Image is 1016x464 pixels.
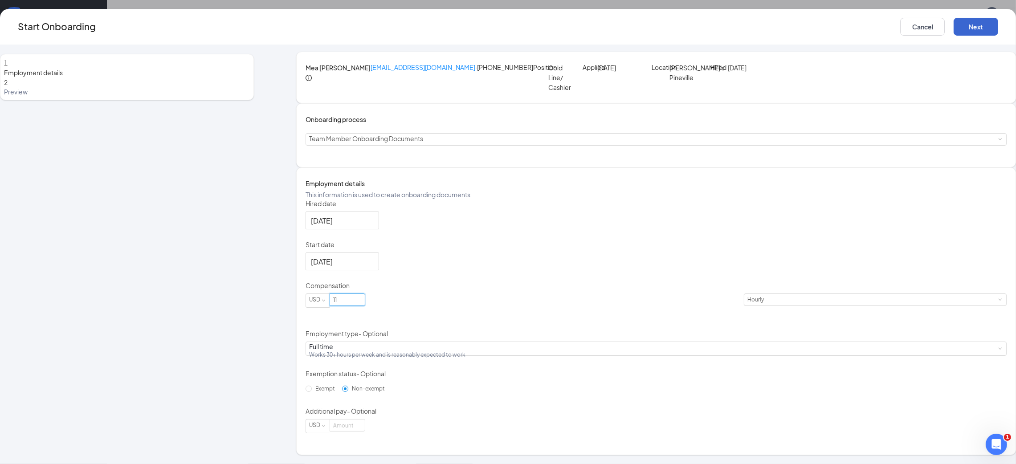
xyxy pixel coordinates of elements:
input: Aug 26, 2025 [311,256,372,267]
p: Location [652,63,669,72]
p: Position [533,63,548,72]
a: [EMAIL_ADDRESS][DOMAIN_NAME] [371,63,475,71]
p: Hired date [306,199,1007,208]
div: USD [309,419,326,431]
span: - Optional [359,330,388,338]
p: This information is used to create onboarding documents. [306,190,1007,199]
div: [object Object] [309,342,472,358]
button: Next [954,18,998,36]
div: Works 30+ hours per week and is reasonably expected to work [309,351,465,358]
span: 2 [4,78,8,86]
p: Start date [306,240,1007,249]
p: Compensation [306,281,1007,290]
span: Exempt [312,385,339,392]
p: Cold Line/ Cashier [548,63,578,92]
p: Employment type [306,329,1007,338]
span: Employment details [4,68,250,77]
button: Cancel [900,18,945,36]
p: [DATE] [728,63,763,73]
span: Team Member Onboarding Documents [309,134,423,142]
iframe: Intercom live chat [986,434,1007,455]
p: · [PHONE_NUMBER] [371,63,533,83]
input: Amount [330,419,365,431]
div: USD [309,294,326,305]
p: Exemption status [306,369,1007,378]
span: info-circle [306,75,312,81]
h4: Mea [PERSON_NAME] [306,63,371,73]
h4: Onboarding process [306,114,1007,124]
span: 1 [4,59,8,67]
span: - Optional [347,407,376,415]
span: - Optional [356,370,386,378]
input: Amount [330,294,365,305]
span: 1 [1004,434,1011,441]
p: [DATE] [597,63,627,73]
div: Hourly [747,294,770,305]
span: Non-exempt [348,385,388,392]
p: Applied [583,63,597,72]
h4: Employment details [306,179,1007,188]
div: Full time [309,342,465,351]
div: [object Object] [309,134,429,145]
span: Preview [4,87,250,96]
p: [PERSON_NAME]'s Pineville [669,63,705,82]
input: Aug 25, 2025 [311,215,372,226]
h3: Start Onboarding [18,19,96,34]
p: Hired [710,63,728,72]
p: Additional pay [306,407,1007,415]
